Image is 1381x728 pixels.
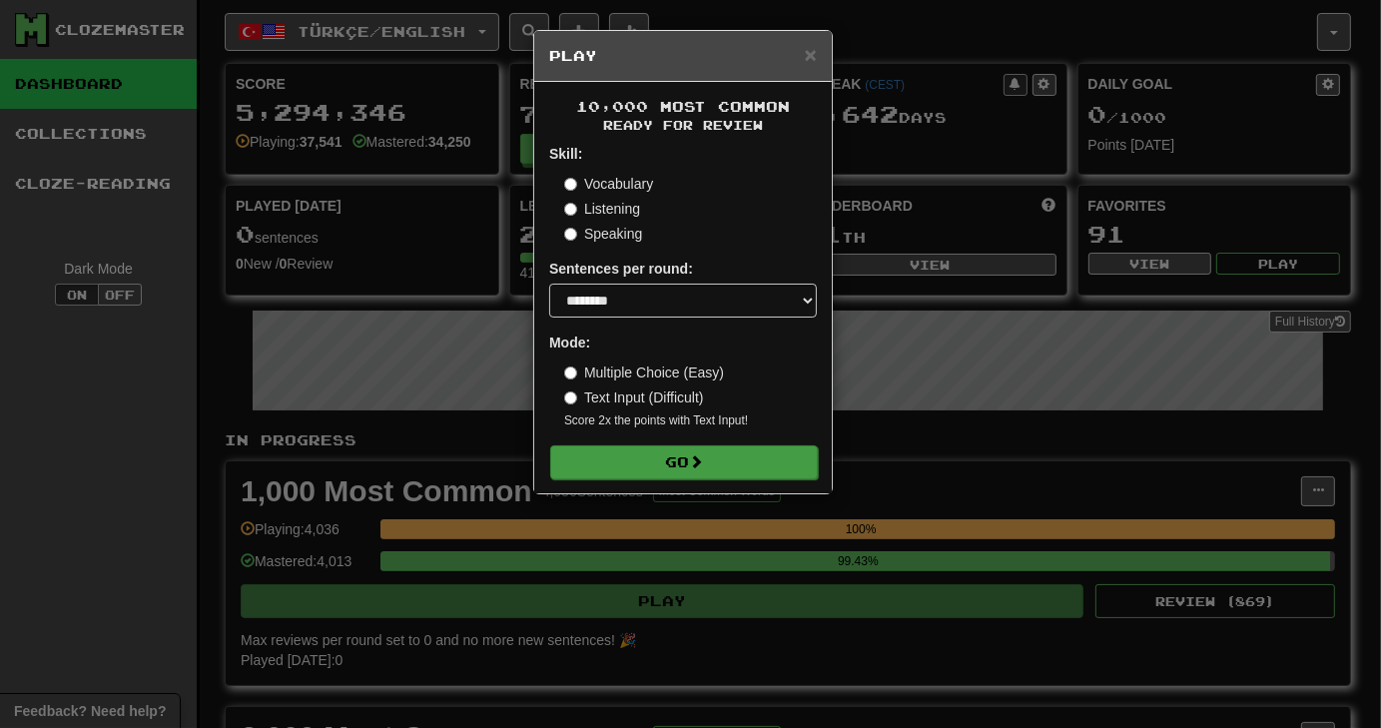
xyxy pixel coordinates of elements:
input: Multiple Choice (Easy) [564,366,577,379]
small: Ready for Review [549,117,817,134]
strong: Skill: [549,146,582,162]
label: Listening [564,199,640,219]
input: Listening [564,203,577,216]
input: Vocabulary [564,178,577,191]
label: Speaking [564,224,642,244]
h5: Play [549,46,817,66]
label: Vocabulary [564,174,653,194]
input: Text Input (Difficult) [564,391,577,404]
strong: Mode: [549,335,590,351]
span: 10,000 Most Common [576,98,790,115]
button: Go [550,445,818,479]
label: Multiple Choice (Easy) [564,363,724,382]
span: × [805,43,817,66]
button: Close [805,44,817,65]
label: Sentences per round: [549,259,693,279]
small: Score 2x the points with Text Input ! [564,412,817,429]
label: Text Input (Difficult) [564,387,704,407]
input: Speaking [564,228,577,241]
